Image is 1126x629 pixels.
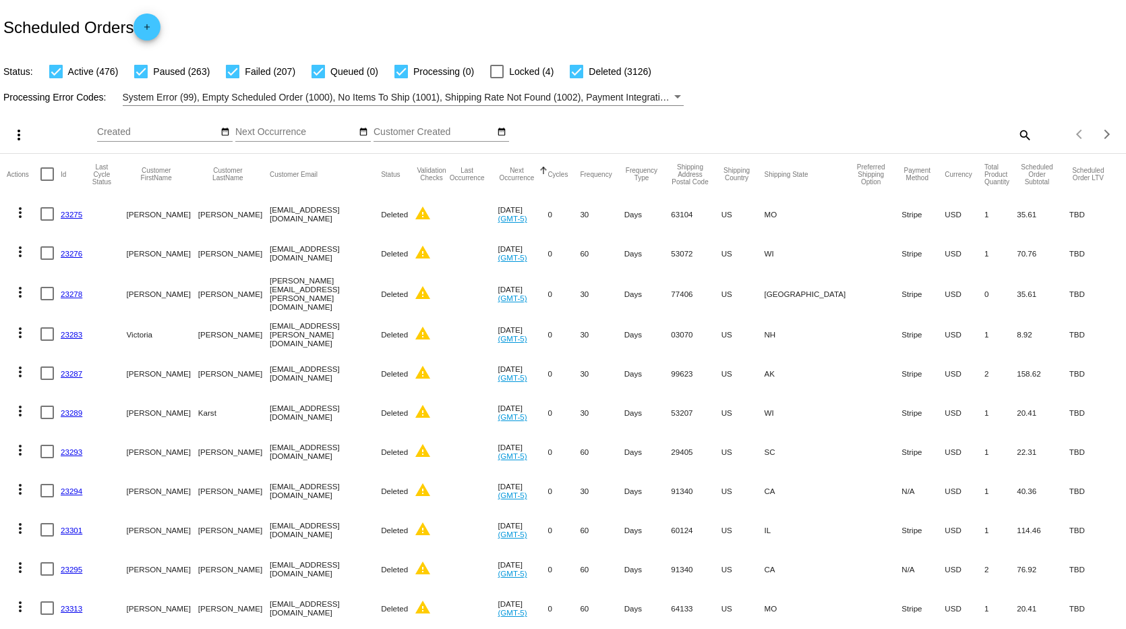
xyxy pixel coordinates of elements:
mat-cell: US [721,432,765,471]
mat-cell: [PERSON_NAME][EMAIL_ADDRESS][PERSON_NAME][DOMAIN_NAME] [270,273,381,314]
mat-cell: TBD [1069,471,1119,510]
mat-header-cell: Validation Checks [415,154,448,194]
mat-cell: Stripe [901,273,945,314]
mat-cell: USD [945,194,984,234]
mat-icon: warning [415,404,431,420]
mat-cell: Days [624,589,672,628]
span: Deleted [381,369,408,378]
mat-cell: USD [945,354,984,393]
a: (GMT-5) [498,530,527,539]
mat-cell: Days [624,471,672,510]
button: Change sorting for PaymentMethod.Type [901,167,932,182]
button: Change sorting for CustomerEmail [270,170,318,178]
mat-cell: IL [764,510,852,549]
span: Locked (4) [509,63,554,80]
mat-cell: TBD [1069,589,1119,628]
mat-cell: 0 [984,273,1017,314]
mat-cell: [EMAIL_ADDRESS][DOMAIN_NAME] [270,393,381,432]
mat-cell: Stripe [901,510,945,549]
mat-cell: 1 [984,234,1017,273]
mat-cell: 0 [547,314,580,354]
mat-cell: Days [624,510,672,549]
span: Queued (0) [330,63,378,80]
mat-cell: [PERSON_NAME] [127,589,198,628]
mat-cell: [PERSON_NAME] [198,549,270,589]
mat-cell: Days [624,354,672,393]
mat-cell: TBD [1069,432,1119,471]
button: Change sorting for Status [381,170,400,178]
a: 23283 [61,330,82,339]
input: Customer Created [374,127,495,138]
mat-cell: Days [624,393,672,432]
mat-cell: US [721,393,765,432]
mat-cell: Karst [198,393,270,432]
a: (GMT-5) [498,491,527,499]
mat-cell: [EMAIL_ADDRESS][DOMAIN_NAME] [270,234,381,273]
mat-icon: warning [415,599,431,616]
mat-cell: SC [764,432,852,471]
mat-icon: more_vert [12,481,28,497]
mat-cell: Stripe [901,194,945,234]
mat-cell: 29405 [671,432,721,471]
span: Failed (207) [245,63,295,80]
mat-icon: date_range [220,127,230,138]
mat-cell: [PERSON_NAME] [127,194,198,234]
mat-cell: Stripe [901,234,945,273]
span: Deleted (3126) [589,63,651,80]
button: Change sorting for CustomerLastName [198,167,258,182]
mat-cell: [DATE] [498,393,547,432]
mat-cell: TBD [1069,314,1119,354]
a: (GMT-5) [498,569,527,578]
mat-cell: USD [945,589,984,628]
a: (GMT-5) [498,373,527,382]
mat-cell: [EMAIL_ADDRESS][DOMAIN_NAME] [270,194,381,234]
mat-cell: 1 [984,510,1017,549]
mat-cell: 1 [984,589,1017,628]
mat-icon: more_vert [12,403,28,419]
mat-cell: [EMAIL_ADDRESS][DOMAIN_NAME] [270,510,381,549]
mat-cell: N/A [901,549,945,589]
mat-cell: Stripe [901,314,945,354]
a: (GMT-5) [498,452,527,460]
a: 23275 [61,210,82,219]
a: (GMT-5) [498,214,527,223]
mat-cell: [EMAIL_ADDRESS][DOMAIN_NAME] [270,354,381,393]
mat-cell: [PERSON_NAME] [198,354,270,393]
mat-cell: US [721,273,765,314]
a: 23294 [61,487,82,495]
mat-cell: 114.46 [1017,510,1069,549]
a: 23289 [61,408,82,417]
mat-icon: search [1016,124,1032,145]
button: Change sorting for ShippingPostcode [671,163,709,186]
mat-cell: 77406 [671,273,721,314]
mat-cell: TBD [1069,549,1119,589]
mat-cell: US [721,354,765,393]
a: 23276 [61,249,82,258]
mat-cell: [DATE] [498,273,547,314]
mat-cell: [PERSON_NAME] [127,471,198,510]
mat-cell: 0 [547,432,580,471]
mat-cell: 1 [984,314,1017,354]
mat-cell: Days [624,432,672,471]
mat-cell: 0 [547,549,580,589]
mat-icon: warning [415,560,431,576]
mat-cell: 0 [547,510,580,549]
mat-cell: 0 [547,471,580,510]
mat-cell: 60 [580,432,624,471]
mat-cell: 1 [984,471,1017,510]
span: Deleted [381,447,408,456]
mat-cell: 60 [580,234,624,273]
mat-cell: AK [764,354,852,393]
mat-icon: more_vert [12,559,28,576]
mat-cell: MO [764,194,852,234]
mat-cell: CA [764,471,852,510]
button: Change sorting for CustomerFirstName [127,167,186,182]
mat-cell: 03070 [671,314,721,354]
mat-cell: 91340 [671,549,721,589]
mat-cell: [EMAIL_ADDRESS][DOMAIN_NAME] [270,549,381,589]
mat-header-cell: Total Product Quantity [984,154,1017,194]
span: Deleted [381,330,408,339]
mat-cell: USD [945,273,984,314]
mat-cell: [PERSON_NAME] [198,471,270,510]
mat-cell: WI [764,234,852,273]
